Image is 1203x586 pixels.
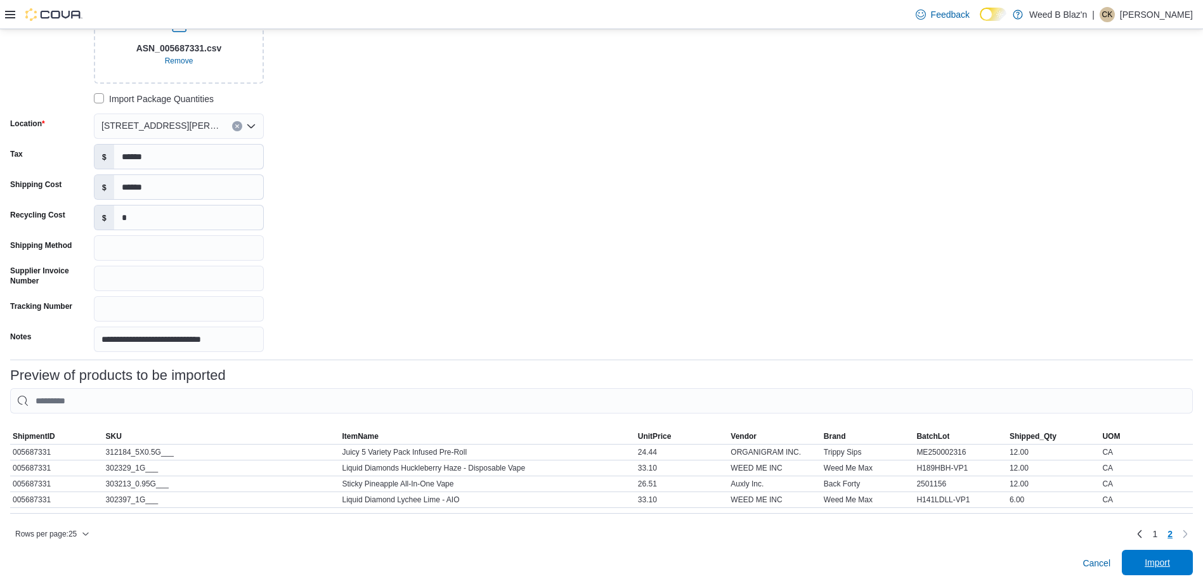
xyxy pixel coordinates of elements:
[15,529,77,539] span: Rows per page : 25
[10,526,94,542] button: Rows per page:25
[821,492,914,507] div: Weed Me Max
[1167,528,1173,540] span: 2
[160,53,198,68] button: Clear selected files
[94,3,264,84] input: Use aria labels when no actual label is in use
[10,388,1193,413] input: This is a search bar. As you type, the results lower in the page will automatically filter.
[635,476,729,492] div: 26.51
[1132,524,1193,544] nav: Pagination for table: MemoryTable from EuiInMemoryTable
[340,445,635,460] div: Juicy 5 Variety Pack Infused Pre-Roll
[340,476,635,492] div: Sticky Pineapple All-In-One Vape
[916,431,949,441] span: BatchLot
[340,460,635,476] div: Liquid Diamonds Huckleberry Haze - Disposable Vape
[731,431,757,441] span: Vendor
[1102,7,1113,22] span: CK
[340,492,635,507] div: Liquid Diamond Lychee Lime - AIO
[1120,7,1193,22] p: [PERSON_NAME]
[246,121,256,131] button: Open list of options
[165,56,193,66] span: Remove
[1077,550,1115,576] button: Cancel
[10,476,103,492] div: 005687331
[10,179,62,190] label: Shipping Cost
[101,118,219,133] span: [STREET_ADDRESS][PERSON_NAME]
[1147,524,1162,544] a: Page 1 of 2
[103,445,340,460] div: 312184_5X0.5G___
[1092,7,1095,22] p: |
[931,8,970,21] span: Feedback
[824,431,846,441] span: Brand
[1100,476,1193,492] div: CA
[728,429,821,444] button: Vendor
[1102,431,1120,441] span: UOM
[635,429,729,444] button: UnitPrice
[1122,550,1193,575] button: Import
[914,445,1007,460] div: ME250002316
[106,431,122,441] span: SKU
[1010,431,1057,441] span: Shipped_Qty
[10,492,103,507] div: 005687331
[1100,429,1193,444] button: UOM
[25,8,82,21] img: Cova
[10,210,65,220] label: Recycling Cost
[1100,445,1193,460] div: CA
[980,8,1006,21] input: Dark Mode
[342,431,379,441] span: ItemName
[1083,557,1110,570] span: Cancel
[232,121,242,131] button: Clear input
[10,119,45,129] label: Location
[1100,460,1193,476] div: CA
[914,429,1007,444] button: BatchLot
[1147,524,1178,544] ul: Pagination for table: MemoryTable from EuiInMemoryTable
[94,91,214,107] label: Import Package Quantities
[1007,460,1100,476] div: 12.00
[821,429,914,444] button: Brand
[13,431,55,441] span: ShipmentID
[638,431,672,441] span: UnitPrice
[1100,492,1193,507] div: CA
[635,445,729,460] div: 24.44
[10,149,23,159] label: Tax
[10,429,103,444] button: ShipmentID
[10,445,103,460] div: 005687331
[1145,556,1170,569] span: Import
[1007,445,1100,460] div: 12.00
[1007,476,1100,492] div: 12.00
[1152,528,1157,540] span: 1
[728,492,821,507] div: WEED ME INC
[94,175,114,199] label: $
[914,460,1007,476] div: H189HBH-VP1
[911,2,975,27] a: Feedback
[728,476,821,492] div: Auxly Inc.
[103,476,340,492] div: 303213_0.95G___
[914,476,1007,492] div: 2501156
[94,145,114,169] label: $
[340,429,635,444] button: ItemName
[10,240,72,251] label: Shipping Method
[1178,526,1193,542] button: Next page
[1162,524,1178,544] button: Page 2 of 2
[103,429,340,444] button: SKU
[821,476,914,492] div: Back Forty
[821,460,914,476] div: Weed Me Max
[103,460,340,476] div: 302329_1G___
[10,368,226,383] h3: Preview of products to be imported
[1007,492,1100,507] div: 6.00
[94,205,114,230] label: $
[10,301,72,311] label: Tracking Number
[10,266,89,286] label: Supplier Invoice Number
[914,492,1007,507] div: H141LDLL-VP1
[10,460,103,476] div: 005687331
[103,492,340,507] div: 302397_1G___
[1132,526,1147,542] a: Previous page
[1029,7,1087,22] p: Weed B Blaz'n
[821,445,914,460] div: Trippy Sips
[635,492,729,507] div: 33.10
[728,445,821,460] div: ORGANIGRAM INC.
[728,460,821,476] div: WEED ME INC
[1007,429,1100,444] button: Shipped_Qty
[980,21,980,22] span: Dark Mode
[1100,7,1115,22] div: Crystal Kuranyi
[10,332,31,342] label: Notes
[635,460,729,476] div: 33.10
